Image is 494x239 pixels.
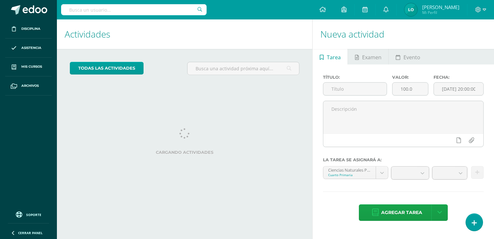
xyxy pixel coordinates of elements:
span: Agregar tarea [381,205,422,221]
div: Cuarto Primaria [328,173,371,177]
label: Valor: [392,75,428,80]
label: La tarea se asignará a: [323,157,484,162]
input: Puntos máximos [392,83,428,95]
input: Busca un usuario... [61,4,207,15]
input: Fecha de entrega [434,83,483,95]
span: Mi Perfil [422,10,459,15]
h1: Nueva actividad [320,19,486,49]
label: Título: [323,75,387,80]
a: Tarea [313,49,348,64]
span: [PERSON_NAME] [422,4,459,10]
a: Evento [389,49,427,64]
input: Título [323,83,387,95]
input: Busca una actividad próxima aquí... [188,62,299,75]
label: Cargando actividades [70,150,299,155]
a: Disciplina [5,19,52,39]
a: Archivos [5,76,52,96]
span: Mis cursos [21,64,42,69]
span: Cerrar panel [18,231,43,235]
img: 3741b5ecfe3cf2bdabaa89a223feb945.png [404,3,417,16]
a: Mis cursos [5,58,52,77]
span: Tarea [327,50,341,65]
div: Ciencias Naturales Productividad y Desarrollo 'B' [328,166,371,173]
label: Fecha: [434,75,484,80]
span: Archivos [21,83,39,88]
span: Evento [403,50,420,65]
span: Disciplina [21,26,40,31]
a: Soporte [8,210,49,219]
span: Examen [362,50,381,65]
a: Ciencias Naturales Productividad y Desarrollo 'B'Cuarto Primaria [323,166,388,179]
span: Asistencia [21,45,41,51]
span: Soporte [26,212,41,217]
h1: Actividades [65,19,305,49]
a: todas las Actividades [70,62,144,74]
a: Examen [348,49,388,64]
a: Asistencia [5,39,52,58]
